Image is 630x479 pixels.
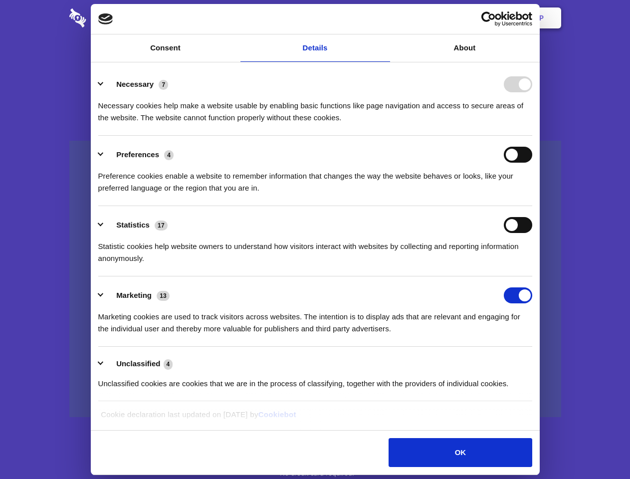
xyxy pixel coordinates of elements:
button: Statistics (17) [98,217,174,233]
h1: Eliminate Slack Data Loss. [69,45,561,81]
span: 4 [164,150,174,160]
a: Login [452,2,496,33]
div: Cookie declaration last updated on [DATE] by [93,409,537,428]
span: 13 [157,291,170,301]
div: Necessary cookies help make a website usable by enabling basic functions like page navigation and... [98,92,532,124]
label: Necessary [116,80,154,88]
button: Necessary (7) [98,76,175,92]
span: 7 [159,80,168,90]
a: Details [240,34,390,62]
button: OK [389,438,532,467]
button: Preferences (4) [98,147,180,163]
a: Pricing [293,2,336,33]
label: Statistics [116,221,150,229]
iframe: Drift Widget Chat Controller [580,429,618,467]
a: Consent [91,34,240,62]
div: Unclassified cookies are cookies that we are in the process of classifying, together with the pro... [98,370,532,390]
span: 4 [164,359,173,369]
label: Marketing [116,291,152,299]
button: Unclassified (4) [98,358,179,370]
a: Wistia video thumbnail [69,141,561,418]
span: 17 [155,221,168,231]
div: Marketing cookies are used to track visitors across websites. The intention is to display ads tha... [98,303,532,335]
label: Preferences [116,150,159,159]
a: About [390,34,540,62]
h4: Auto-redaction of sensitive data, encrypted data sharing and self-destructing private chats. Shar... [69,91,561,124]
div: Preference cookies enable a website to remember information that changes the way the website beha... [98,163,532,194]
a: Contact [405,2,450,33]
img: logo-wordmark-white-trans-d4663122ce5f474addd5e946df7df03e33cb6a1c49d2221995e7729f52c070b2.svg [69,8,155,27]
img: logo [98,13,113,24]
div: Statistic cookies help website owners to understand how visitors interact with websites by collec... [98,233,532,264]
button: Marketing (13) [98,287,176,303]
a: Cookiebot [258,410,296,419]
a: Usercentrics Cookiebot - opens in a new window [445,11,532,26]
